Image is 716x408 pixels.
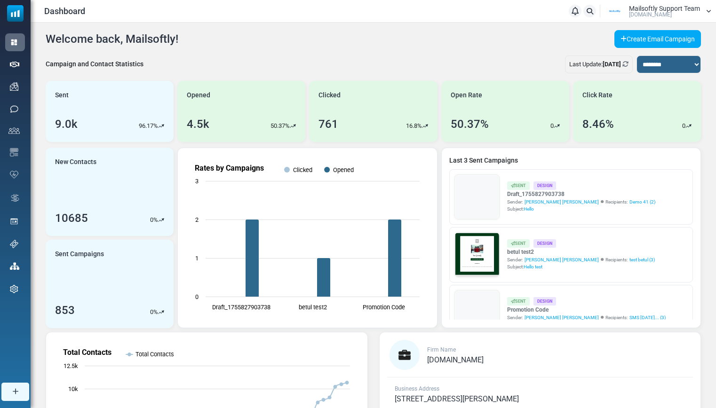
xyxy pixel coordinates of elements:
h4: Welcome back, Mailsoftly! [46,32,178,46]
div: Campaign and Contact Statistics [46,59,143,69]
a: Draft_1755827903738 [507,190,655,198]
span: Hello test [524,264,542,269]
span: Click Rate [582,90,613,100]
span: Firm Name [427,346,456,353]
a: Promotion Code [507,306,666,314]
img: campaigns-icon.png [10,82,18,91]
img: contacts-icon.svg [8,127,20,134]
text: Promotion Code [363,304,405,311]
p: 0 [682,121,685,131]
p: 0 [150,215,153,225]
text: betul test2 [299,304,327,311]
span: Sent [55,90,69,100]
div: Subject: [507,205,655,212]
div: 4.5k [187,116,209,133]
p: 16.8% [406,121,422,131]
p: 50.37% [270,121,290,131]
div: 50.37% [451,116,489,133]
a: Refresh Stats [622,61,628,68]
text: Draft_1755827903738 [212,304,270,311]
div: 761 [318,116,338,133]
span: Opened [187,90,210,100]
span: [DOMAIN_NAME] [427,355,484,364]
text: 2 [195,216,199,223]
div: Design [533,239,556,247]
img: User Logo [603,4,627,18]
a: [DOMAIN_NAME] [427,356,484,364]
img: support-icon.svg [10,240,18,248]
p: 96.17% [139,121,158,131]
img: settings-icon.svg [10,285,18,293]
p: 0 [150,307,153,317]
span: [PERSON_NAME] [PERSON_NAME] [525,314,599,321]
div: 10685 [55,210,88,227]
span: [DOMAIN_NAME] [629,12,672,17]
img: landing_pages.svg [10,217,18,226]
a: SMS [DATE]... (3) [629,314,666,321]
span: Hello [524,206,534,212]
text: Total Contacts [63,348,111,357]
text: Rates by Campaigns [195,164,264,173]
img: domain-health-icon.svg [10,171,18,178]
div: Design [533,181,556,189]
text: 3 [195,178,199,185]
div: Sender: Recipients: [507,256,655,263]
a: User Logo Mailsoftly Support Team [DOMAIN_NAME] [603,4,711,18]
text: Opened [333,166,354,173]
div: Sent [507,181,530,189]
text: Total Contacts [135,351,174,358]
div: Subject: [507,263,655,270]
div: Design [533,297,556,305]
span: [PERSON_NAME] [PERSON_NAME] [525,256,599,263]
div: % [150,307,164,317]
p: Lorem ipsum dolor sit amet, consectetur adipiscing elit, sed do eiusmod tempor incididunt [49,247,275,256]
text: 1 [195,255,199,262]
img: email-templates-icon.svg [10,148,18,157]
div: Sender: Recipients: [507,198,655,205]
div: % [150,215,164,225]
div: 9.0k [55,116,78,133]
a: betul test2 [507,248,655,256]
strong: Follow Us [144,222,180,230]
text: 10k [68,385,78,392]
a: Shop Now and Save Big! [114,187,211,204]
img: sms-icon.png [10,105,18,113]
span: Sent Campaigns [55,249,104,259]
a: Last 3 Sent Campaigns [449,156,693,165]
text: 12.5k [64,362,78,369]
img: workflow.svg [10,193,20,204]
div: Sent [507,239,530,247]
b: [DATE] [603,61,621,68]
span: [STREET_ADDRESS][PERSON_NAME] [395,394,519,403]
strong: Shop Now and Save Big! [124,191,201,199]
div: Sender: Recipients: [507,314,666,321]
span: Clicked [318,90,341,100]
span: Open Rate [451,90,482,100]
h1: Test {(email)} [42,163,282,178]
text: 0 [195,293,199,300]
div: Last Update: [565,55,633,73]
span: Business Address [395,385,439,392]
span: Mailsoftly Support Team [629,5,700,12]
a: New Contacts 10685 0% [46,148,174,236]
a: test betul (3) [629,256,655,263]
text: Clicked [293,166,312,173]
div: 853 [55,302,75,319]
svg: Rates by Campaigns [185,156,429,320]
span: New Contacts [55,157,96,167]
img: mailsoftly_icon_blue_white.svg [7,5,24,22]
div: 8.46% [582,116,614,133]
img: dashboard-icon-active.svg [10,38,18,47]
div: Sent [507,297,530,305]
p: 0 [550,121,554,131]
span: [PERSON_NAME] [PERSON_NAME] [525,198,599,205]
a: Demo 41 (2) [629,198,655,205]
span: Dashboard [44,5,85,17]
a: Create Email Campaign [614,30,701,48]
